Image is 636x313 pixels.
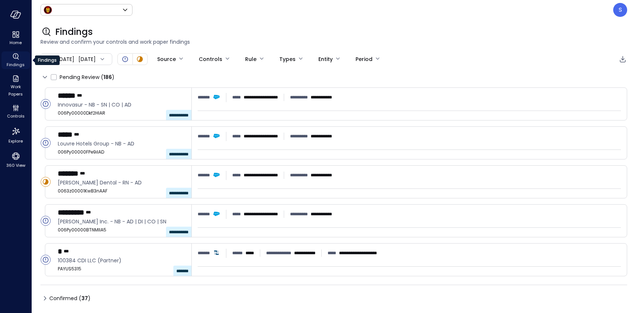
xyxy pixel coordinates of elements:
[81,295,88,302] span: 37
[101,73,114,81] div: ( )
[1,150,30,170] div: 360 View
[49,292,91,304] span: Confirmed
[58,256,185,265] span: 100384 CDI LLC (Partner)
[618,55,627,64] div: Export to CSV
[103,73,112,81] span: 186
[40,99,51,109] div: Open
[1,125,30,145] div: Explore
[356,53,372,65] div: Period
[79,294,91,302] div: ( )
[58,217,185,226] span: Cargill Inc. - NB - AD | DI | CO | SN
[43,6,52,14] img: Icon
[58,148,185,156] span: 006Py00000FPe9iIAD
[40,255,51,265] div: Open
[58,140,185,148] span: Louvre Hotels Group - NB - AD
[60,71,114,83] span: Pending Review
[7,61,25,68] span: Findings
[1,73,30,98] div: Work Papers
[58,101,185,109] span: Innovasur - NB - SN | CO | AD
[1,103,30,120] div: Controls
[58,265,185,273] span: PAYUS5315
[8,137,23,145] span: Explore
[40,38,627,46] span: Review and confirm your controls and work paper findings
[58,226,185,234] span: 006Py00000BTNMIIA5
[157,53,176,65] div: Source
[58,187,185,195] span: 0063z00001KwB3nAAF
[40,138,51,148] div: Open
[245,53,257,65] div: Rule
[613,3,627,17] div: Steve Sovik
[318,53,333,65] div: Entity
[1,51,30,69] div: Findings
[58,109,185,117] span: 006Py00000Dkf2HIAR
[40,177,51,187] div: In Progress
[10,39,22,46] span: Home
[57,55,74,63] span: [DATE]
[135,55,144,64] div: In Progress
[4,83,27,98] span: Work Papers
[279,53,296,65] div: Types
[199,53,222,65] div: Controls
[121,55,130,64] div: Open
[55,26,93,38] span: Findings
[1,29,30,47] div: Home
[6,162,25,169] span: 360 View
[619,6,622,14] p: S
[35,55,60,65] div: Findings
[40,216,51,226] div: Open
[7,112,25,120] span: Controls
[58,179,185,187] span: Glidewell Dental - RN - AD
